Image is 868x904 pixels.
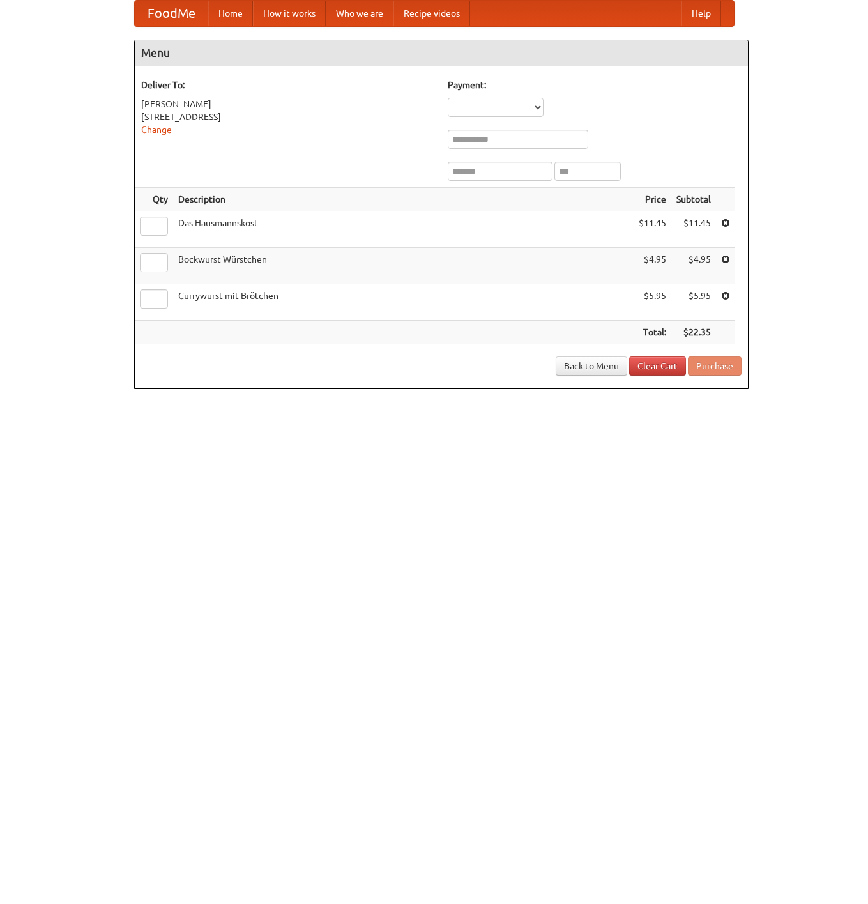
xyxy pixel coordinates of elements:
[634,284,671,321] td: $5.95
[141,98,435,111] div: [PERSON_NAME]
[671,211,716,248] td: $11.45
[173,211,634,248] td: Das Hausmannskost
[556,356,627,376] a: Back to Menu
[671,188,716,211] th: Subtotal
[141,79,435,91] h5: Deliver To:
[671,321,716,344] th: $22.35
[629,356,686,376] a: Clear Cart
[634,321,671,344] th: Total:
[681,1,721,26] a: Help
[141,111,435,123] div: [STREET_ADDRESS]
[173,188,634,211] th: Description
[634,188,671,211] th: Price
[634,248,671,284] td: $4.95
[135,1,208,26] a: FoodMe
[173,248,634,284] td: Bockwurst Würstchen
[688,356,742,376] button: Purchase
[253,1,326,26] a: How it works
[135,40,748,66] h4: Menu
[448,79,742,91] h5: Payment:
[326,1,393,26] a: Who we are
[393,1,470,26] a: Recipe videos
[634,211,671,248] td: $11.45
[135,188,173,211] th: Qty
[671,284,716,321] td: $5.95
[173,284,634,321] td: Currywurst mit Brötchen
[208,1,253,26] a: Home
[671,248,716,284] td: $4.95
[141,125,172,135] a: Change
